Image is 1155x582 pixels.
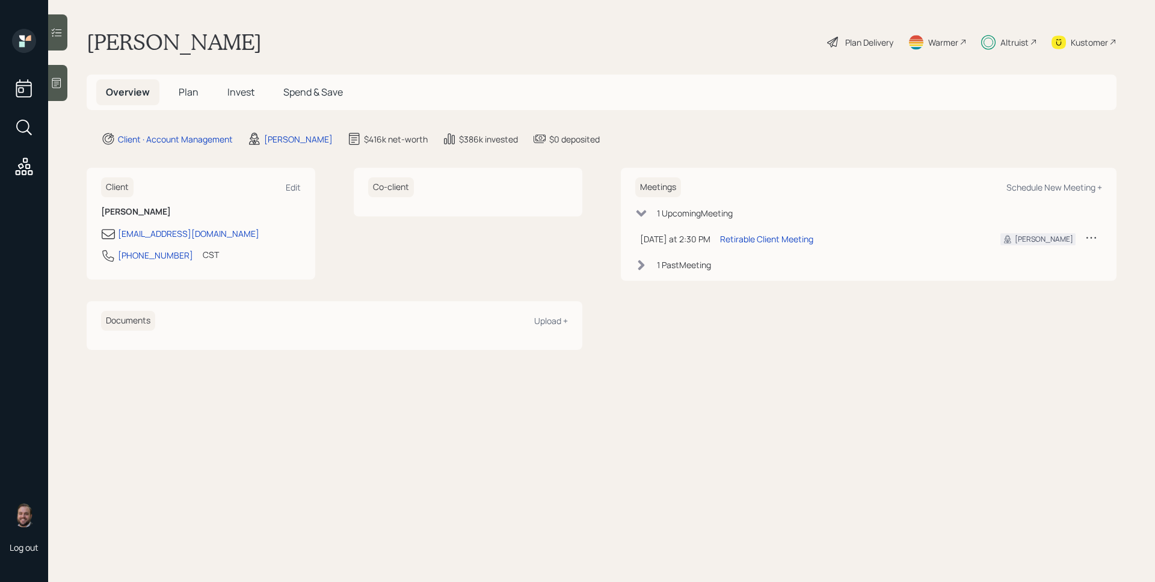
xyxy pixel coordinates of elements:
div: [PHONE_NUMBER] [118,249,193,262]
div: Retirable Client Meeting [720,233,813,245]
div: Upload + [534,315,568,326]
span: Plan [179,85,199,99]
div: Altruist [1000,36,1029,49]
div: Client · Account Management [118,133,233,145]
div: 1 Upcoming Meeting [657,207,733,219]
div: [PERSON_NAME] [1015,234,1073,245]
div: $0 deposited [549,133,600,145]
h6: Co-client [368,177,414,197]
div: $416k net-worth [364,133,428,145]
span: Overview [106,85,150,99]
div: Warmer [928,36,958,49]
div: Edit [286,182,301,193]
img: james-distasi-headshot.png [12,503,36,527]
h6: [PERSON_NAME] [101,207,301,217]
h6: Client [101,177,134,197]
div: Plan Delivery [845,36,893,49]
div: Log out [10,542,38,553]
span: Invest [227,85,254,99]
div: 1 Past Meeting [657,259,711,271]
h1: [PERSON_NAME] [87,29,262,55]
div: Schedule New Meeting + [1006,182,1102,193]
h6: Meetings [635,177,681,197]
span: Spend & Save [283,85,343,99]
h6: Documents [101,311,155,331]
div: [DATE] at 2:30 PM [640,233,710,245]
div: [EMAIL_ADDRESS][DOMAIN_NAME] [118,227,259,240]
div: $386k invested [459,133,518,145]
div: CST [203,248,219,261]
div: Kustomer [1071,36,1108,49]
div: [PERSON_NAME] [264,133,333,145]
